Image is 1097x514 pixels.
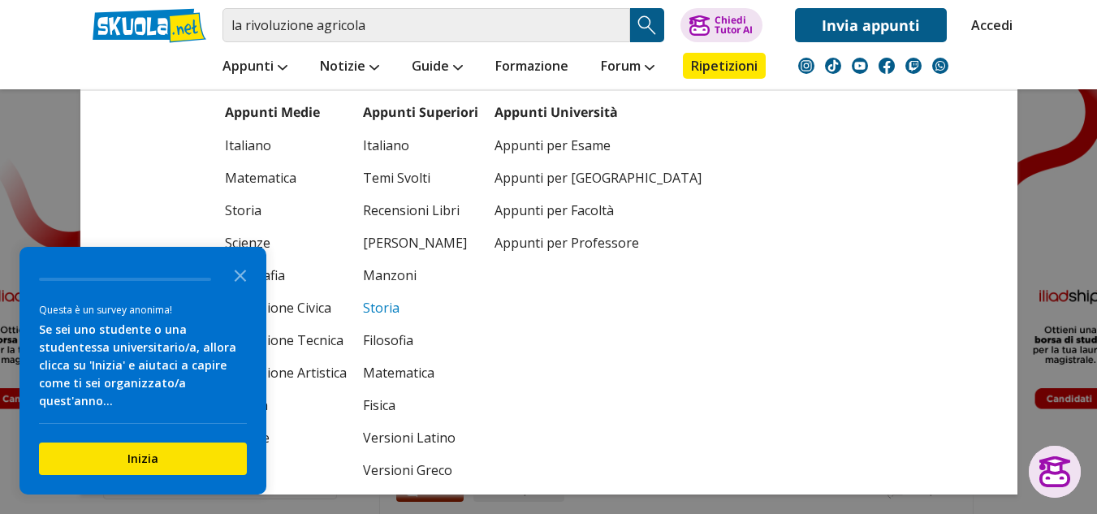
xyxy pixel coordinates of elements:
[225,194,347,227] a: Storia
[798,58,814,74] img: instagram
[852,58,868,74] img: youtube
[715,15,753,35] div: Chiedi Tutor AI
[222,8,630,42] input: Cerca appunti, riassunti o versioni
[19,247,266,495] div: Survey
[363,227,478,259] a: [PERSON_NAME]
[225,292,347,324] a: Educazione Civica
[680,8,762,42] button: ChiediTutor AI
[635,13,659,37] img: Cerca appunti, riassunti o versioni
[495,162,702,194] a: Appunti per [GEOGRAPHIC_DATA]
[225,421,347,454] a: Inglese
[316,53,383,82] a: Notizie
[363,194,478,227] a: Recensioni Libri
[39,302,247,317] div: Questa è un survey anonima!
[495,227,702,259] a: Appunti per Professore
[363,292,478,324] a: Storia
[491,53,572,82] a: Formazione
[630,8,664,42] button: Search Button
[225,162,347,194] a: Matematica
[597,53,659,82] a: Forum
[932,58,948,74] img: WhatsApp
[363,324,478,356] a: Filosofia
[363,356,478,389] a: Matematica
[363,421,478,454] a: Versioni Latino
[225,103,320,121] a: Appunti Medie
[495,103,618,121] a: Appunti Università
[971,8,1005,42] a: Accedi
[225,324,347,356] a: Educazione Tecnica
[225,227,347,259] a: Scienze
[363,389,478,421] a: Fisica
[363,129,478,162] a: Italiano
[218,53,292,82] a: Appunti
[363,259,478,292] a: Manzoni
[879,58,895,74] img: facebook
[225,259,347,292] a: Geografia
[495,194,702,227] a: Appunti per Facoltà
[363,103,478,121] a: Appunti Superiori
[363,162,478,194] a: Temi Svolti
[905,58,922,74] img: twitch
[225,389,347,421] a: Musica
[363,454,478,486] a: Versioni Greco
[39,321,247,410] div: Se sei uno studente o una studentessa universitario/a, allora clicca su 'Inizia' e aiutaci a capi...
[683,53,766,79] a: Ripetizioni
[225,356,347,389] a: Educazione Artistica
[795,8,947,42] a: Invia appunti
[825,58,841,74] img: tiktok
[495,129,702,162] a: Appunti per Esame
[224,258,257,291] button: Close the survey
[408,53,467,82] a: Guide
[39,443,247,475] button: Inizia
[225,129,347,162] a: Italiano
